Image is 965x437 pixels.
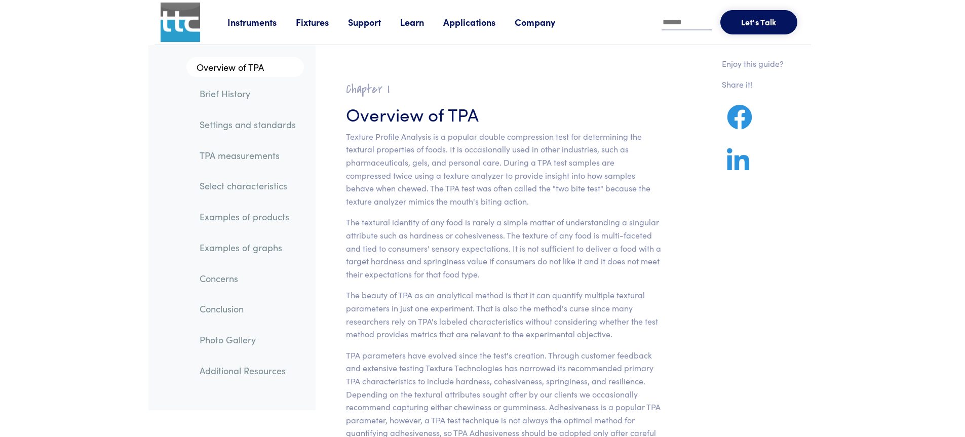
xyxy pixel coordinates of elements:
[346,130,662,208] p: Texture Profile Analysis is a popular double compression test for determining the textural proper...
[191,174,304,197] a: Select characteristics
[722,57,784,70] p: Enjoy this guide?
[191,82,304,105] a: Brief History
[346,289,662,340] p: The beauty of TPA as an analytical method is that it can quantify multiple textural parameters in...
[346,216,662,281] p: The textural identity of any food is rarely a simple matter of understanding a singular attribute...
[186,57,304,77] a: Overview of TPA
[722,78,784,91] p: Share it!
[191,205,304,228] a: Examples of products
[191,267,304,290] a: Concerns
[722,160,754,173] a: Share on LinkedIn
[191,113,304,136] a: Settings and standards
[348,16,400,28] a: Support
[515,16,574,28] a: Company
[191,328,304,351] a: Photo Gallery
[191,297,304,321] a: Conclusion
[443,16,515,28] a: Applications
[720,10,797,34] button: Let's Talk
[227,16,296,28] a: Instruments
[161,3,200,42] img: ttc_logo_1x1_v1.0.png
[346,82,662,97] h2: Chapter I
[346,101,662,126] h3: Overview of TPA
[191,144,304,167] a: TPA measurements
[296,16,348,28] a: Fixtures
[191,359,304,382] a: Additional Resources
[400,16,443,28] a: Learn
[191,236,304,259] a: Examples of graphs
